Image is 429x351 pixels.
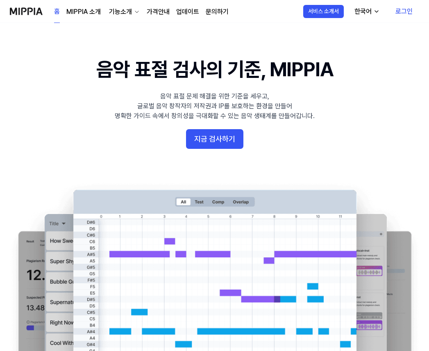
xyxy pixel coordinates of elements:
[147,7,170,17] a: 가격안내
[348,3,385,20] button: 한국어
[107,7,140,17] button: 기능소개
[206,7,229,17] a: 문의하기
[66,7,101,17] a: MIPPIA 소개
[186,129,243,149] button: 지금 검사하기
[353,7,373,16] div: 한국어
[303,5,344,18] button: 서비스 소개서
[96,56,333,83] h1: 음악 표절 검사의 기준, MIPPIA
[107,7,134,17] div: 기능소개
[115,91,315,121] div: 음악 표절 문제 해결을 위한 기준을 세우고, 글로벌 음악 창작자의 저작권과 IP를 보호하는 환경을 만들어 명확한 가이드 속에서 창의성을 극대화할 수 있는 음악 생태계를 만들어...
[176,7,199,17] a: 업데이트
[54,0,60,23] a: 홈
